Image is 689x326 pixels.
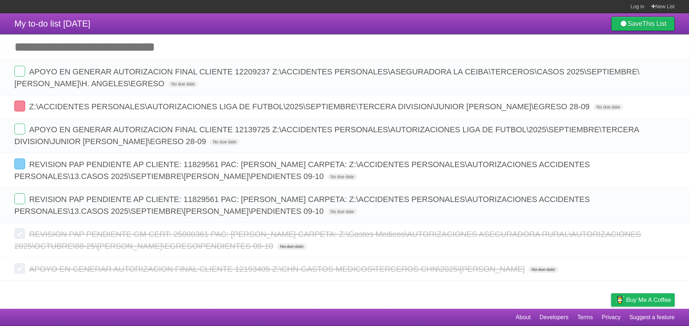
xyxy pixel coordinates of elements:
label: Done [14,124,25,134]
span: REVISION PAP PENDIENTE GM CERT: 25000361 PAC: [PERSON_NAME] CARPETA: Z:\Gastos Medicos\AUTORIZACI... [14,230,641,251]
a: SaveThis List [611,17,675,31]
span: Z:\ACCIDENTES PERSONALES\AUTORIZACIONES LIGA DE FUTBOL\2025\SEPTIEMBRE\TERCERA DIVISION\JUNIOR [P... [29,102,591,111]
span: No due date [529,266,558,273]
label: Done [14,66,25,77]
label: Done [14,159,25,169]
span: No due date [594,104,623,110]
span: APOYO EN GENERAR AUTORIZACION FINAL CLIENTE 12193405 Z:\CHN GASTOS MEDICOS\TERCEROS CHN\2025\[PER... [29,265,526,274]
label: Done [14,263,25,274]
a: Suggest a feature [629,311,675,324]
a: Terms [577,311,593,324]
span: No due date [328,208,357,215]
a: About [516,311,531,324]
a: Buy me a coffee [611,293,675,307]
label: Done [14,228,25,239]
span: No due date [210,139,239,145]
span: REVISION PAP PENDIENTE AP CLIENTE: 11829561 PAC: [PERSON_NAME] CARPETA: Z:\ACCIDENTES PERSONALES\... [14,195,590,216]
span: No due date [277,243,306,250]
span: APOYO EN GENERAR AUTORIZACION FINAL CLIENTE 12209237 Z:\ACCIDENTES PERSONALES\ASEGURADORA LA CEIB... [14,67,639,88]
span: REVISION PAP PENDIENTE AP CLIENTE: 11829561 PAC: [PERSON_NAME] CARPETA: Z:\ACCIDENTES PERSONALES\... [14,160,590,181]
a: Developers [539,311,568,324]
span: Buy me a coffee [626,294,671,306]
span: No due date [328,174,357,180]
span: No due date [168,81,197,87]
span: APOYO EN GENERAR AUTORIZACION FINAL CLIENTE 12139725 Z:\ACCIDENTES PERSONALES\AUTORIZACIONES LIGA... [14,125,639,146]
label: Done [14,101,25,111]
label: Done [14,193,25,204]
span: My to-do list [DATE] [14,19,90,28]
img: Buy me a coffee [615,294,624,306]
a: Privacy [602,311,620,324]
b: This List [642,20,666,27]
